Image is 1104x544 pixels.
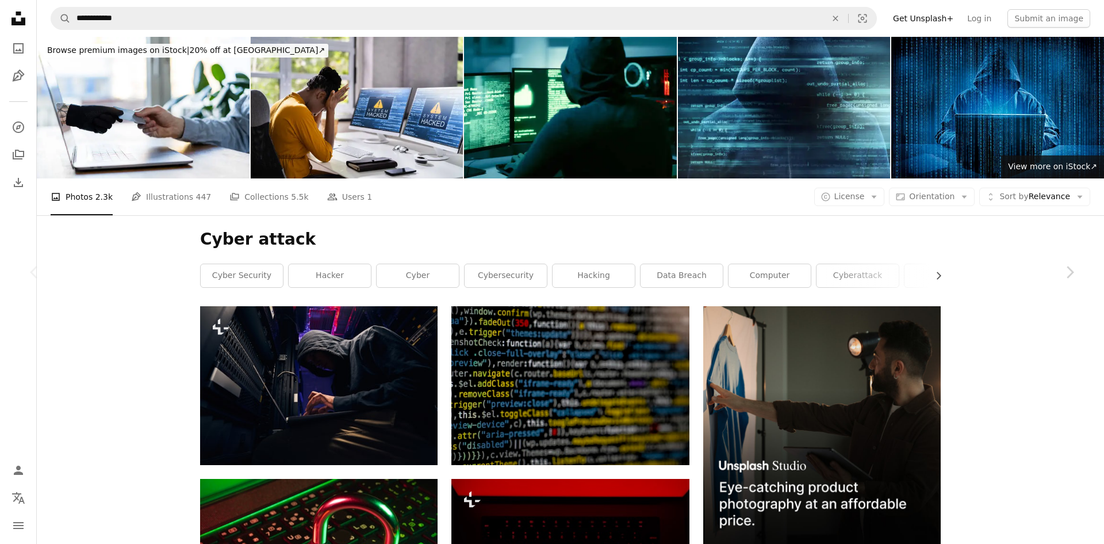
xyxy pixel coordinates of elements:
span: Relevance [999,191,1070,203]
a: Photos [7,37,30,60]
a: View more on iStock↗ [1001,155,1104,178]
a: Download History [7,171,30,194]
a: Collections [7,143,30,166]
a: cyber security [201,264,283,287]
a: Illustrations [7,64,30,88]
a: cybersecurity [465,264,547,287]
a: Explore [7,116,30,139]
span: 447 [196,191,212,203]
a: Users 1 [327,178,373,215]
img: Hacker Stealing Credit Card Info with a Cyber Crime [37,37,250,178]
img: Digitally enhanced shot of computer code superimposed over an unrecognizable man in a hoodie [678,37,891,178]
span: Orientation [909,192,954,201]
a: Low angle of hacker installing malicious software on data center servers using laptop [200,381,438,391]
form: Find visuals sitewide [51,7,877,30]
span: Browse premium images on iStock | [47,45,189,55]
a: Next [1035,217,1104,328]
a: Log in [960,9,998,28]
button: Visual search [849,7,876,29]
button: Submit an image [1007,9,1090,28]
a: yellow and blue data code displayed on screen [451,381,689,391]
span: 1 [367,191,372,203]
a: hacking [553,264,635,287]
button: Search Unsplash [51,7,71,29]
img: file-1715714098234-25b8b4e9d8faimage [703,306,941,544]
a: Log in / Sign up [7,459,30,482]
h1: Cyber attack [200,229,941,250]
button: License [814,188,885,206]
span: License [834,192,865,201]
a: Browse premium images on iStock|20% off at [GEOGRAPHIC_DATA]↗ [37,37,335,64]
button: scroll list to the right [928,264,941,287]
img: Low angle of hacker installing malicious software on data center servers using laptop [200,306,438,465]
a: cyberattack [816,264,899,287]
img: Back of hacker, person and dark computer for cybersecurity, ransomware and data password for crim... [464,37,677,178]
button: Sort byRelevance [979,188,1090,206]
img: Computer System Hacked. Virus Software Screen [251,37,463,178]
a: Illustrations 447 [131,178,211,215]
img: Computer crime concept. [891,37,1104,178]
span: 20% off at [GEOGRAPHIC_DATA] ↗ [47,45,325,55]
span: 5.5k [291,191,308,203]
button: Language [7,486,30,509]
a: data breach [641,264,723,287]
a: Collections 5.5k [229,178,308,215]
a: hacker [289,264,371,287]
a: cyber [377,264,459,287]
span: Sort by [999,192,1028,201]
span: View more on iStock ↗ [1008,162,1097,171]
a: computer [729,264,811,287]
button: Menu [7,514,30,537]
img: yellow and blue data code displayed on screen [451,306,689,465]
button: Orientation [889,188,975,206]
a: security [904,264,987,287]
a: Get Unsplash+ [886,9,960,28]
button: Clear [823,7,848,29]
